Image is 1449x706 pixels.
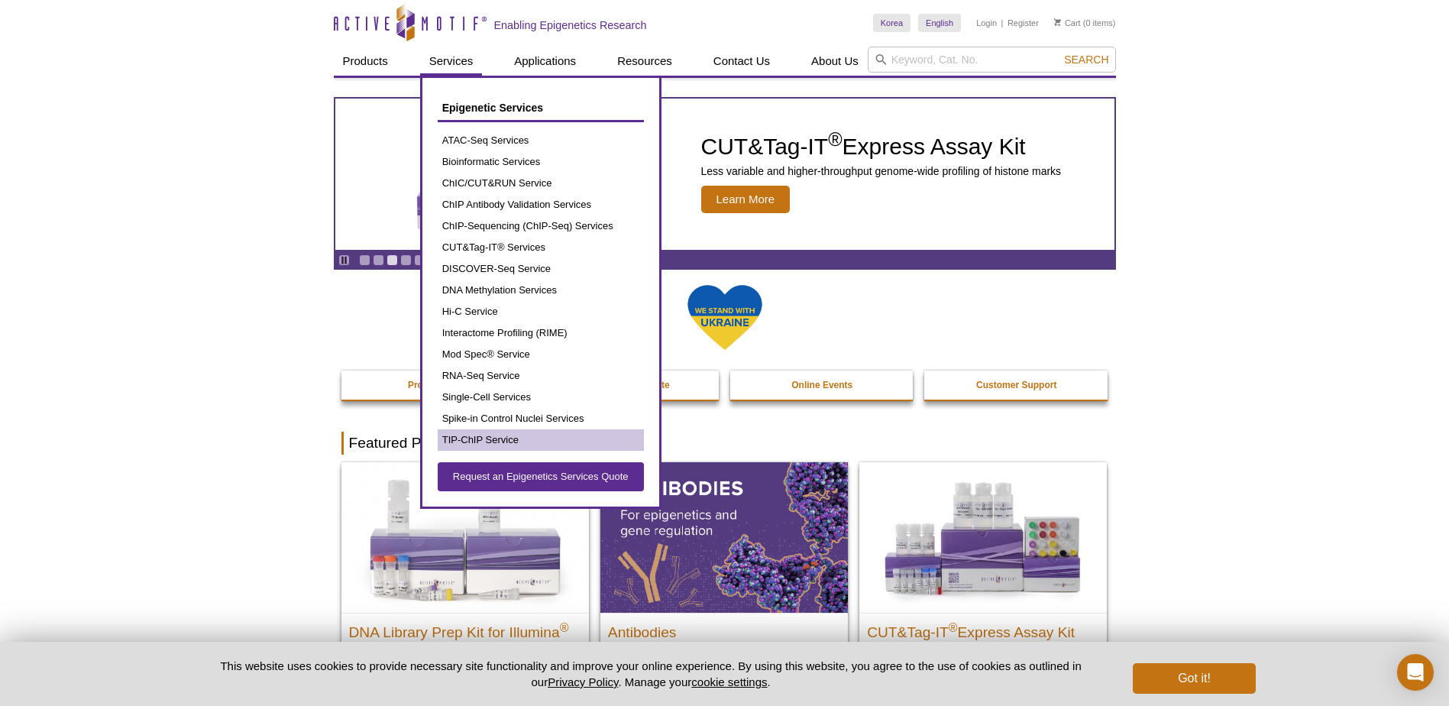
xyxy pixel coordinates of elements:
[873,14,910,32] a: Korea
[918,14,961,32] a: English
[691,675,767,688] button: cookie settings
[867,617,1099,640] h2: CUT&Tag-IT Express Assay Kit
[560,620,569,633] sup: ®
[334,47,397,76] a: Products
[438,151,644,173] a: Bioinformatic Services
[687,283,763,351] img: We Stand With Ukraine
[335,99,1114,250] a: CUT&Tag-IT Express Assay Kit CUT&Tag-IT®Express Assay Kit Less variable and higher-throughput gen...
[548,675,618,688] a: Privacy Policy
[600,462,848,694] a: All Antibodies Antibodies Application-tested antibodies for ChIP, CUT&Tag, and CUT&RUN.
[600,462,848,612] img: All Antibodies
[1059,53,1113,66] button: Search
[408,380,459,390] strong: Promotions
[373,254,384,266] a: Go to slide 2
[859,462,1107,694] a: CUT&Tag-IT® Express Assay Kit CUT&Tag-IT®Express Assay Kit Less variable and higher-throughput ge...
[494,18,647,32] h2: Enabling Epigenetics Research
[338,254,350,266] a: Toggle autoplay
[341,432,1108,455] h2: Featured Products
[828,128,842,150] sup: ®
[438,462,644,491] a: Request an Epigenetics Services Quote
[438,237,644,258] a: CUT&Tag-IT® Services
[701,135,1062,158] h2: CUT&Tag-IT Express Assay Kit
[438,280,644,301] a: DNA Methylation Services
[1001,14,1004,32] li: |
[924,371,1109,400] a: Customer Support
[438,322,644,344] a: Interactome Profiling (RIME)
[438,258,644,280] a: DISCOVER-Seq Service
[438,130,644,151] a: ATAC-Seq Services
[868,47,1116,73] input: Keyword, Cat. No.
[1064,53,1108,66] span: Search
[359,254,370,266] a: Go to slide 1
[438,387,644,408] a: Single-Cell Services
[438,301,644,322] a: Hi-C Service
[341,462,589,612] img: DNA Library Prep Kit for Illumina
[505,47,585,76] a: Applications
[701,186,791,213] span: Learn More
[1008,18,1039,28] a: Register
[400,254,412,266] a: Go to slide 4
[608,617,840,640] h2: Antibodies
[341,371,526,400] a: Promotions
[438,173,644,194] a: ChIC/CUT&RUN Service
[442,102,543,114] span: Epigenetic Services
[1054,18,1061,26] img: Your Cart
[704,47,779,76] a: Contact Us
[1133,663,1255,694] button: Got it!
[608,47,681,76] a: Resources
[438,344,644,365] a: Mod Spec® Service
[949,620,958,633] sup: ®
[438,408,644,429] a: Spike-in Control Nuclei Services
[730,371,915,400] a: Online Events
[438,429,644,451] a: TIP-ChIP Service
[349,617,581,640] h2: DNA Library Prep Kit for Illumina
[976,18,997,28] a: Login
[384,90,636,258] img: CUT&Tag-IT Express Assay Kit
[976,380,1056,390] strong: Customer Support
[420,47,483,76] a: Services
[802,47,868,76] a: About Us
[438,215,644,237] a: ChIP-Sequencing (ChIP-Seq) Services
[1054,14,1116,32] li: (0 items)
[414,254,425,266] a: Go to slide 5
[194,658,1108,690] p: This website uses cookies to provide necessary site functionality and improve your online experie...
[438,194,644,215] a: ChIP Antibody Validation Services
[387,254,398,266] a: Go to slide 3
[1397,654,1434,691] div: Open Intercom Messenger
[859,462,1107,612] img: CUT&Tag-IT® Express Assay Kit
[701,164,1062,178] p: Less variable and higher-throughput genome-wide profiling of histone marks
[438,365,644,387] a: RNA-Seq Service
[438,93,644,122] a: Epigenetic Services
[586,380,670,390] strong: Epi-Services Quote
[791,380,852,390] strong: Online Events
[1054,18,1081,28] a: Cart
[335,99,1114,250] article: CUT&Tag-IT Express Assay Kit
